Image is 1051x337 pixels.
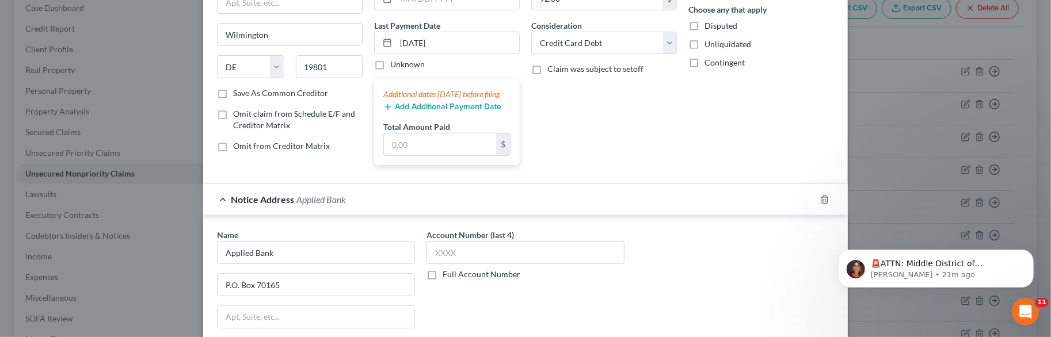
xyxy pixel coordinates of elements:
span: Claim was subject to setoff [547,64,643,74]
span: Applied Bank [296,194,346,205]
span: Notice Address [231,194,294,205]
input: XXXX [427,241,624,264]
label: Full Account Number [443,269,520,280]
span: Omit claim from Schedule E/F and Creditor Matrix [233,109,355,130]
label: Unknown [390,59,425,70]
span: Contingent [705,58,745,67]
input: 0.00 [384,133,496,155]
label: Choose any that apply [688,3,767,16]
span: Unliquidated [705,39,751,49]
div: Additional dates [DATE] before filing [383,89,511,100]
input: Enter city... [218,24,362,45]
input: Search by name... [217,241,415,264]
label: Account Number (last 4) [427,229,514,241]
label: Last Payment Date [374,20,440,32]
iframe: Intercom notifications message [821,225,1051,306]
input: Enter address... [218,274,414,296]
label: Save As Common Creditor [233,87,328,99]
span: 11 [1035,298,1049,307]
span: Disputed [705,21,737,30]
iframe: Intercom live chat [1012,298,1039,325]
label: Total Amount Paid [383,121,450,133]
input: Enter zip... [296,55,363,78]
span: Omit from Creditor Matrix [233,141,330,151]
input: Apt, Suite, etc... [218,306,414,328]
button: Add Additional Payment Date [383,102,501,112]
input: MM/DD/YYYY [396,32,519,54]
div: $ [496,133,510,155]
label: Consideration [531,20,582,32]
span: Name [217,230,238,240]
